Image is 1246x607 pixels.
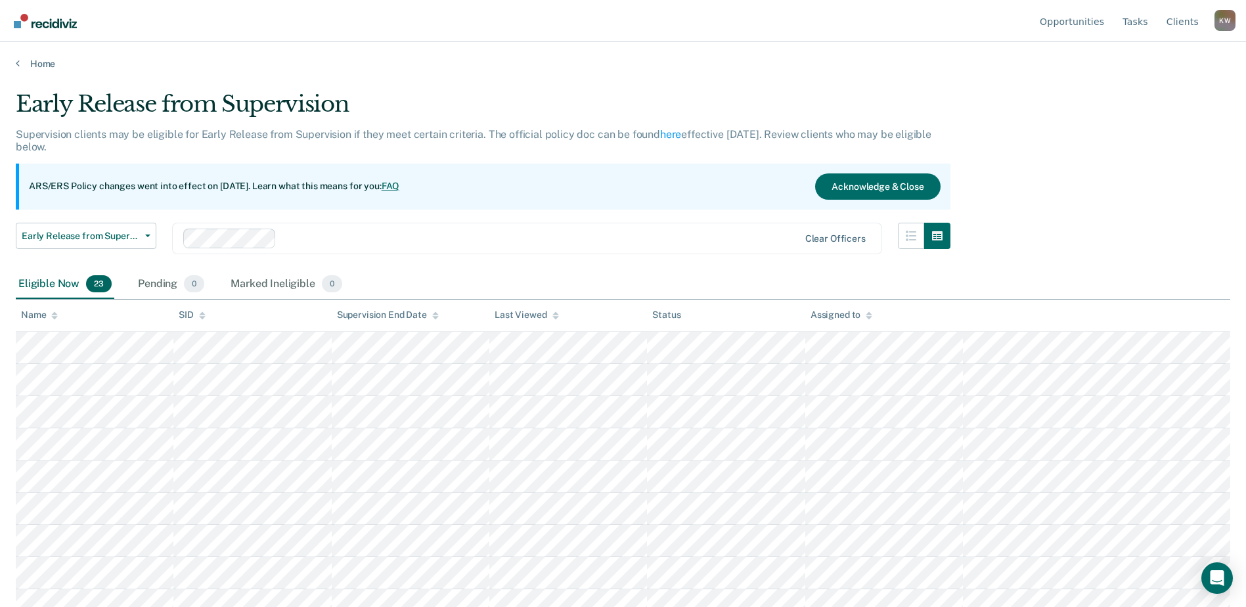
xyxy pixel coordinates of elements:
div: Status [652,309,680,321]
button: Acknowledge & Close [815,173,940,200]
div: K W [1214,10,1235,31]
div: Clear officers [805,233,866,244]
button: Early Release from Supervision [16,223,156,249]
div: Early Release from Supervision [16,91,950,128]
div: Name [21,309,58,321]
div: Eligible Now23 [16,270,114,299]
button: Profile dropdown button [1214,10,1235,31]
span: 0 [322,275,342,292]
p: Supervision clients may be eligible for Early Release from Supervision if they meet certain crite... [16,128,931,153]
a: Home [16,58,1230,70]
div: SID [179,309,206,321]
a: FAQ [382,181,400,191]
div: Last Viewed [495,309,558,321]
div: Supervision End Date [337,309,439,321]
div: Marked Ineligible0 [228,270,345,299]
img: Recidiviz [14,14,77,28]
div: Open Intercom Messenger [1201,562,1233,594]
p: ARS/ERS Policy changes went into effect on [DATE]. Learn what this means for you: [29,180,399,193]
a: here [660,128,681,141]
span: Early Release from Supervision [22,231,140,242]
span: 0 [184,275,204,292]
div: Pending0 [135,270,207,299]
span: 23 [86,275,112,292]
div: Assigned to [811,309,872,321]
